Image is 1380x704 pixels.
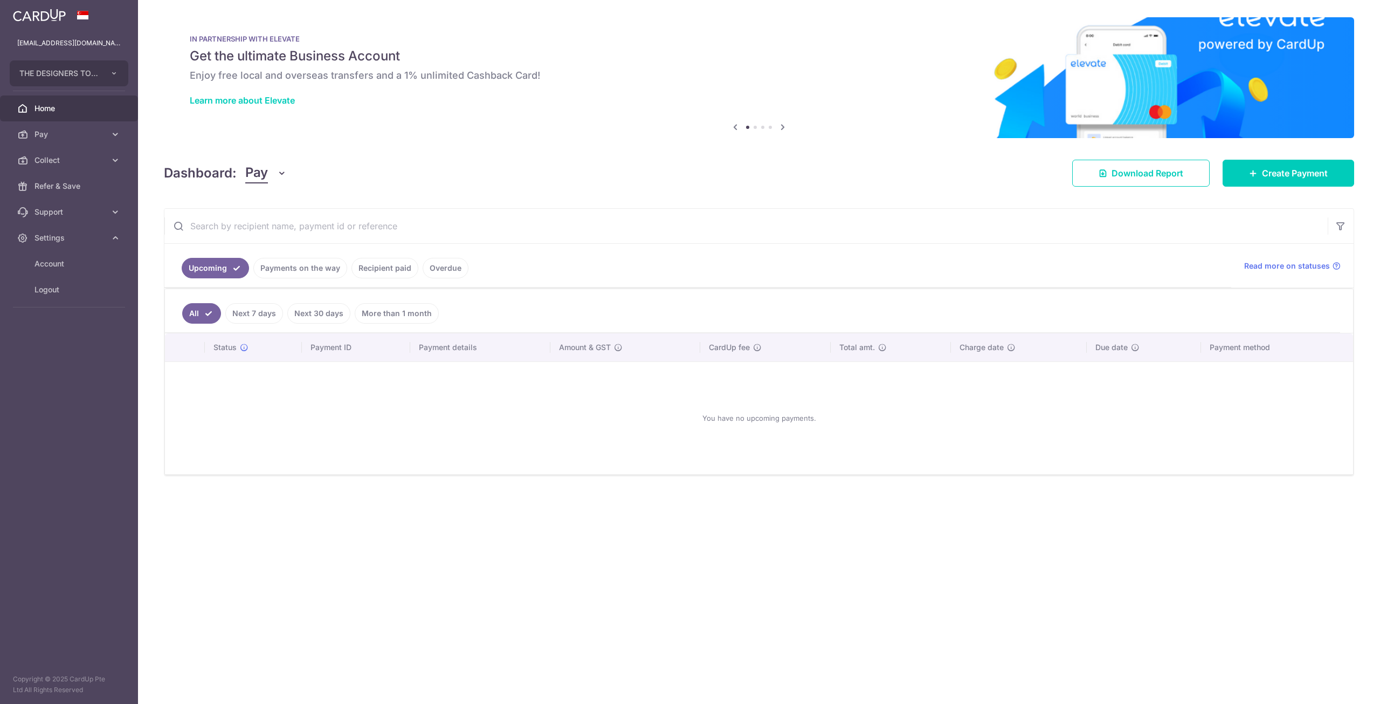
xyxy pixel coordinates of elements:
a: Read more on statuses [1244,261,1341,271]
a: Next 7 days [225,303,283,324]
span: Settings [34,233,106,243]
div: You have no upcoming payments. [178,371,1340,466]
img: CardUp [13,9,66,22]
a: Next 30 days [287,303,350,324]
span: Read more on statuses [1244,261,1330,271]
span: Download Report [1112,167,1183,180]
a: Create Payment [1223,160,1354,187]
th: Payment ID [302,333,410,361]
a: Overdue [423,258,468,278]
span: Refer & Save [34,181,106,192]
p: [EMAIL_ADDRESS][DOMAIN_NAME] [17,38,121,49]
h6: Enjoy free local and overseas transfers and a 1% unlimited Cashback Card! [190,69,1328,82]
span: Due date [1095,342,1128,353]
span: CardUp fee [709,342,750,353]
h5: Get the ultimate Business Account [190,47,1328,65]
span: Create Payment [1262,167,1328,180]
span: Charge date [960,342,1004,353]
span: Logout [34,284,106,295]
a: Payments on the way [253,258,347,278]
button: Pay [245,163,287,183]
h4: Dashboard: [164,163,237,183]
p: IN PARTNERSHIP WITH ELEVATE [190,35,1328,43]
span: THE DESIGNERS TOUCH DESIGN AND CONTRACT PTE LTD [19,68,99,79]
th: Payment method [1201,333,1353,361]
span: Status [213,342,237,353]
a: Upcoming [182,258,249,278]
a: Learn more about Elevate [190,95,295,106]
a: More than 1 month [355,303,439,324]
span: Support [34,207,106,217]
a: All [182,303,221,324]
input: Search by recipient name, payment id or reference [164,209,1328,243]
span: Pay [34,129,106,140]
span: Home [34,103,106,114]
a: Download Report [1072,160,1210,187]
span: Account [34,258,106,269]
span: Collect [34,155,106,166]
span: Total amt. [839,342,875,353]
img: Renovation banner [164,17,1354,138]
iframe: Opens a widget where you can find more information [1311,672,1369,699]
span: Pay [245,163,268,183]
span: Amount & GST [559,342,611,353]
th: Payment details [410,333,550,361]
a: Recipient paid [351,258,418,278]
button: THE DESIGNERS TOUCH DESIGN AND CONTRACT PTE LTD [10,60,128,86]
